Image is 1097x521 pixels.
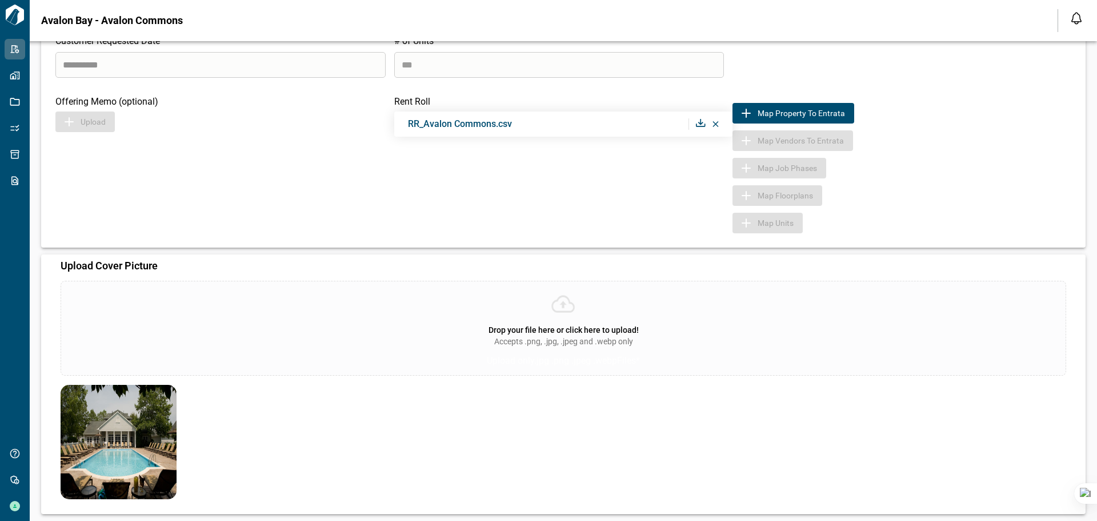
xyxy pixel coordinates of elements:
span: Rent Roll [394,96,430,107]
p: Upload only .jpg .png .jpeg .webp Files* [487,354,640,368]
span: Offering Memo (optional) [55,96,158,107]
span: Drop your file here or click here to upload! [489,325,639,335]
span: RR_Avalon Commons.csv [408,118,512,129]
input: search [55,52,386,78]
button: Open notification feed [1067,9,1086,27]
span: Avalon Bay - Avalon Commons [41,15,183,26]
img: property-asset [61,385,177,499]
img: Map to Entrata [739,106,753,120]
span: Upload Cover Picture [61,260,158,272]
span: Accepts .png, .jpg, .jpeg and .webp only [494,336,633,347]
button: Map to EntrataMap Property to Entrata [732,103,854,124]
